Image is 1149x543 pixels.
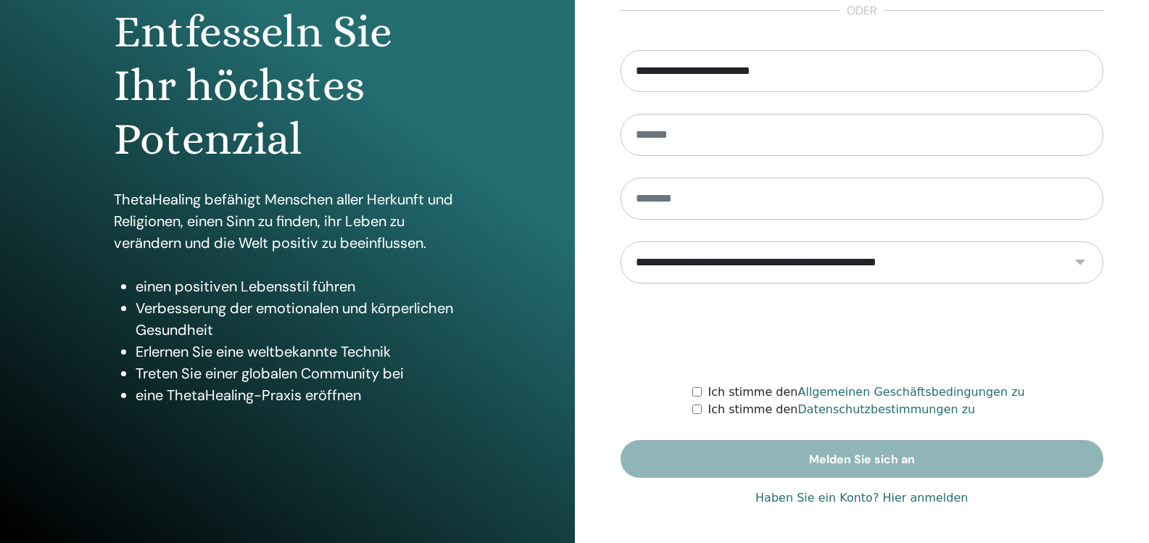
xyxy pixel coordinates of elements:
[114,6,392,165] font: Entfesseln Sie Ihr höchstes Potenzial
[847,3,877,18] font: oder
[136,342,391,361] font: Erlernen Sie eine weltbekannte Technik
[755,491,968,505] font: Haben Sie ein Konto? Hier anmelden
[798,385,1025,399] a: Allgemeinen Geschäftsbedingungen zu
[798,402,976,416] a: Datenschutzbestimmungen zu
[708,385,797,399] font: Ich stimme den
[136,277,355,296] font: einen positiven Lebensstil führen
[136,386,361,405] font: eine ThetaHealing-Praxis eröffnen
[114,190,453,252] font: ThetaHealing befähigt Menschen aller Herkunft und Religionen, einen Sinn zu finden, ihr Leben zu ...
[136,364,404,383] font: Treten Sie einer globalen Community bei
[708,402,797,416] font: Ich stimme den
[752,305,972,362] iframe: reCAPTCHA
[755,489,968,507] a: Haben Sie ein Konto? Hier anmelden
[136,299,453,339] font: Verbesserung der emotionalen und körperlichen Gesundheit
